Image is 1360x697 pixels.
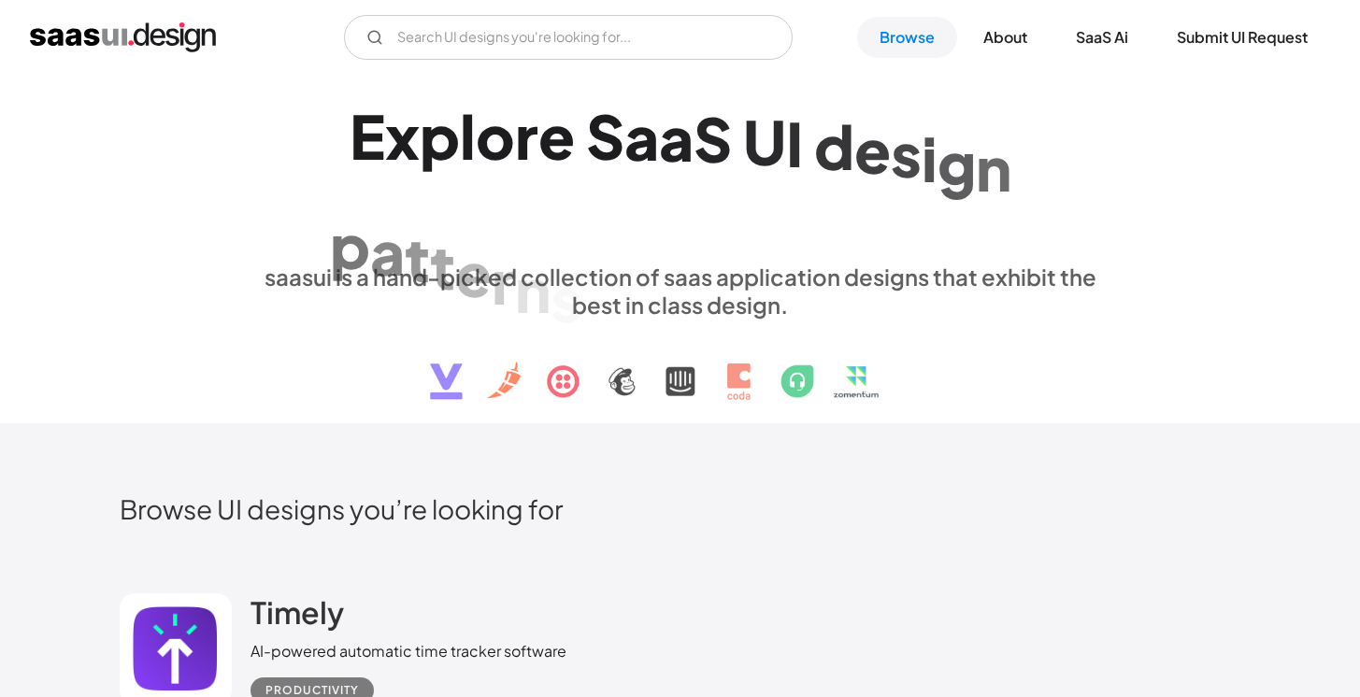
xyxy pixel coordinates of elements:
div: d [814,110,854,182]
h1: Explore SaaS UI design patterns & interactions. [251,100,1110,244]
div: I [786,107,803,179]
div: AI-powered automatic time tracker software [251,640,566,662]
a: About [961,17,1050,58]
h2: Timely [251,593,344,631]
div: e [455,237,492,309]
a: home [30,22,216,52]
div: S [586,100,624,172]
div: s [551,263,581,334]
div: g [938,127,976,199]
div: saasui is a hand-picked collection of saas application designs that exhibit the best in class des... [251,263,1110,319]
div: a [624,101,659,173]
div: r [492,245,515,317]
div: a [370,216,405,288]
a: Browse [857,17,957,58]
div: p [330,209,370,281]
div: t [430,230,455,302]
div: o [476,100,515,172]
div: n [976,132,1011,204]
div: i [922,122,938,194]
div: r [515,100,538,172]
form: Email Form [344,15,793,60]
div: U [743,106,786,178]
div: p [420,100,460,172]
div: S [694,104,732,176]
div: x [385,100,420,172]
div: s [891,118,922,190]
img: text, icon, saas logo [397,319,964,416]
div: e [854,114,891,186]
input: Search UI designs you're looking for... [344,15,793,60]
h2: Browse UI designs you’re looking for [120,492,1241,525]
a: Submit UI Request [1154,17,1330,58]
div: E [350,100,385,172]
div: n [515,253,551,325]
a: SaaS Ai [1053,17,1151,58]
div: a [659,102,694,174]
div: l [460,100,476,172]
a: Timely [251,593,344,640]
div: t [405,222,430,294]
div: e [538,100,575,172]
